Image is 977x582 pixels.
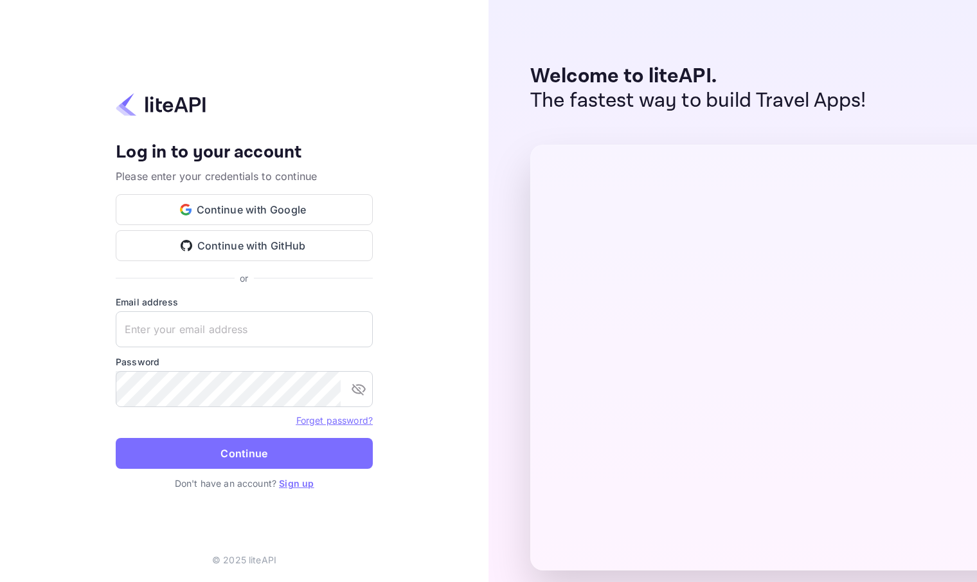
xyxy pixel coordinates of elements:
button: Continue with GitHub [116,230,373,261]
button: Continue with Google [116,194,373,225]
h4: Log in to your account [116,141,373,164]
button: toggle password visibility [346,376,372,402]
a: Forget password? [296,414,373,426]
button: Continue [116,438,373,469]
a: Sign up [279,478,314,489]
label: Password [116,355,373,368]
p: Don't have an account? [116,477,373,490]
p: The fastest way to build Travel Apps! [530,89,866,113]
p: or [240,271,248,285]
a: Forget password? [296,415,373,426]
p: © 2025 liteAPI [212,553,276,567]
label: Email address [116,295,373,309]
input: Enter your email address [116,311,373,347]
img: liteapi [116,92,206,117]
p: Welcome to liteAPI. [530,64,866,89]
p: Please enter your credentials to continue [116,168,373,184]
